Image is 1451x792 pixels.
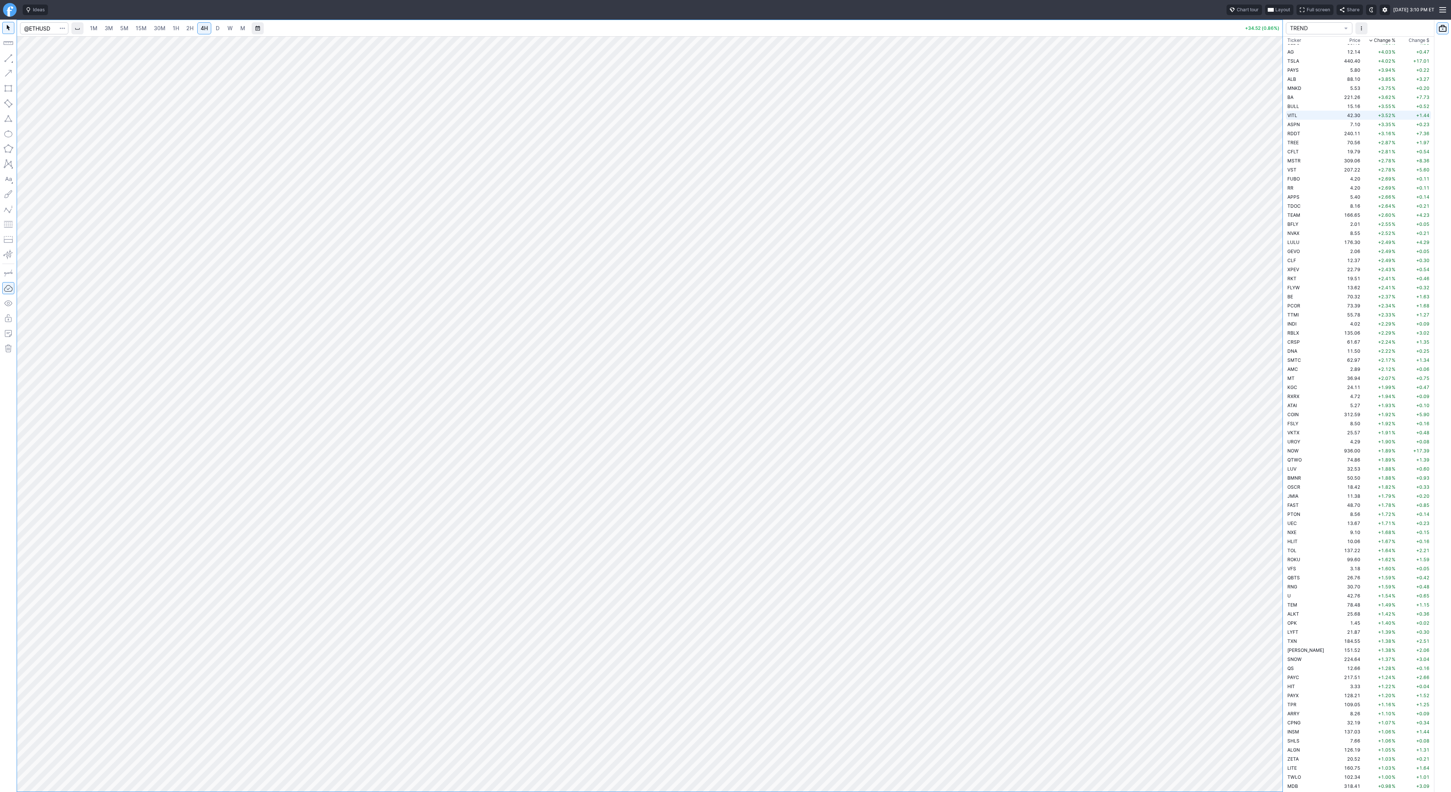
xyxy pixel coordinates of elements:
[1413,448,1429,454] span: +17.39
[1378,285,1391,290] span: +2.41
[1333,283,1362,292] td: 13.62
[1416,140,1429,145] span: +1.97
[1378,394,1391,399] span: +1.94
[1392,330,1395,336] span: %
[1287,103,1299,109] span: BULL
[1392,394,1395,399] span: %
[1416,67,1429,73] span: +0.22
[1287,239,1299,245] span: LULU
[1392,357,1395,363] span: %
[1287,131,1300,136] span: RDDT
[1392,131,1395,136] span: %
[1416,185,1429,191] span: +0.11
[1333,138,1362,147] td: 70.56
[1287,185,1293,191] span: RR
[1333,446,1362,455] td: 936.00
[1416,221,1429,227] span: +0.05
[1409,37,1429,44] span: Change $
[1287,339,1300,345] span: CRSP
[1287,94,1293,100] span: BA
[1392,294,1395,300] span: %
[1287,457,1302,463] span: QTWO
[1378,58,1391,64] span: +4.02
[1392,149,1395,154] span: %
[1416,113,1429,118] span: +1.44
[1378,375,1391,381] span: +2.07
[1287,122,1300,127] span: ASPN
[1392,230,1395,236] span: %
[227,25,233,31] span: W
[1287,375,1295,381] span: MT
[1378,457,1391,463] span: +1.89
[1287,348,1297,354] span: DNA
[1378,131,1391,136] span: +3.16
[1416,375,1429,381] span: +0.75
[1287,249,1300,254] span: GEVO
[1416,294,1429,300] span: +1.63
[1287,421,1298,426] span: FSLY
[1378,276,1391,281] span: +2.41
[1392,67,1395,73] span: %
[1378,85,1391,91] span: +3.75
[1378,348,1391,354] span: +2.22
[1416,312,1429,318] span: +1.27
[1333,47,1362,56] td: 12.14
[1347,6,1360,14] span: Share
[1416,403,1429,408] span: +0.10
[1416,258,1429,263] span: +0.30
[1416,321,1429,327] span: +0.09
[1287,37,1301,44] div: Ticker
[117,22,132,34] a: 5M
[1378,185,1391,191] span: +2.69
[1378,384,1391,390] span: +1.99
[1392,249,1395,254] span: %
[150,22,169,34] a: 30M
[1378,448,1391,454] span: +1.89
[71,22,84,34] button: Interval
[2,113,14,125] button: Triangle
[1416,122,1429,127] span: +0.23
[1392,412,1395,417] span: %
[1333,65,1362,74] td: 5.80
[1237,6,1259,14] span: Chart tour
[101,22,116,34] a: 3M
[1333,56,1362,65] td: 440.40
[1378,122,1391,127] span: +3.35
[1392,421,1395,426] span: %
[1392,321,1395,327] span: %
[1416,394,1429,399] span: +0.09
[1378,76,1391,82] span: +3.85
[1378,203,1391,209] span: +2.64
[1416,212,1429,218] span: +4.23
[1355,22,1367,34] button: More
[2,22,14,34] button: Mouse
[1333,201,1362,210] td: 8.16
[1392,339,1395,345] span: %
[1416,421,1429,426] span: +0.16
[1378,403,1391,408] span: +1.93
[1287,113,1297,118] span: VITL
[1287,384,1297,390] span: KGC
[1392,403,1395,408] span: %
[197,22,211,34] a: 4H
[169,22,183,34] a: 1H
[1290,25,1341,32] span: TREND
[1287,276,1296,281] span: RKT
[1416,239,1429,245] span: +4.29
[212,22,224,34] a: D
[1392,276,1395,281] span: %
[2,143,14,155] button: Polygon
[1392,140,1395,145] span: %
[1333,292,1362,301] td: 70.32
[1378,294,1391,300] span: +2.37
[1333,374,1362,383] td: 36.94
[1416,384,1429,390] span: +0.47
[1378,230,1391,236] span: +2.52
[1378,430,1391,435] span: +1.91
[1392,158,1395,164] span: %
[240,25,245,31] span: M
[1392,167,1395,173] span: %
[1378,49,1391,55] span: +4.03
[1392,122,1395,127] span: %
[1333,364,1362,374] td: 2.89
